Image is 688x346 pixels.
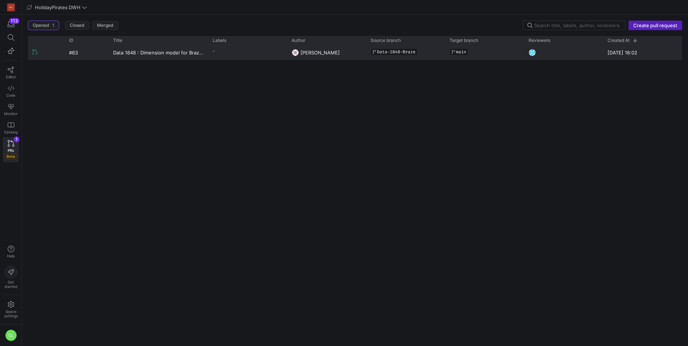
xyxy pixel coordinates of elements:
div: [DATE] 16:02 [603,45,682,60]
img: https://secure.gravatar.com/avatar/b428e8ca977f493529e5681b78562d60677b2a969d4688687e6736cc01b1ef... [292,49,299,56]
span: Author [292,38,305,43]
span: Code [6,93,15,97]
input: Search title, labels, author, reviewers [534,22,621,28]
a: Spacesettings [3,298,19,321]
button: HolidayPirates DWH [25,3,89,12]
span: main [456,49,466,54]
span: Monitor [4,111,18,116]
div: 1 [14,136,19,142]
span: Title [113,38,122,43]
button: Opened1 [28,21,59,30]
span: Get started [4,280,17,289]
span: Help [6,254,15,258]
span: PRs [8,148,14,153]
div: CL [5,329,17,341]
button: Help [3,242,19,261]
div: 113 [9,18,19,24]
a: Monitor [3,100,19,119]
a: HG [3,1,19,14]
span: [PERSON_NAME] [300,50,340,56]
span: Create pull request [633,22,677,28]
span: Reviewers [529,38,550,43]
button: 113 [3,18,19,31]
span: Closed [70,23,84,28]
div: #63 [65,45,109,60]
span: Source branch [371,38,401,43]
a: Catalog [3,119,19,137]
button: Create pull request [628,21,682,30]
span: Labels [213,38,226,43]
img: https://secure.gravatar.com/avatar/ea2bac6ad187fb59ae442d719bef052fb0fd90f669a86a49c7aff90a3dd53b... [529,49,536,56]
span: Space settings [4,309,18,318]
span: Merged [97,23,114,28]
span: Created At [608,38,630,43]
button: Closed [65,21,89,30]
a: PRsBeta1 [3,137,19,162]
span: - [213,49,215,53]
a: Editor [3,64,19,82]
button: Merged [92,21,118,30]
span: Beta [5,153,17,159]
button: CL [3,328,19,343]
span: Editor [6,75,16,79]
span: ID [69,38,73,43]
span: Catalog [4,130,18,134]
span: Opened [33,23,49,28]
span: Target branch [450,38,478,43]
button: Getstarted [3,263,19,292]
span: 1 [52,22,54,28]
span: Data-1848-Braze [377,49,415,54]
a: Code [3,82,19,100]
div: HG [7,4,15,11]
span: HolidayPirates DWH [35,4,80,10]
a: Data 1848 : Dimension model for Braze Campaigns [113,46,204,59]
